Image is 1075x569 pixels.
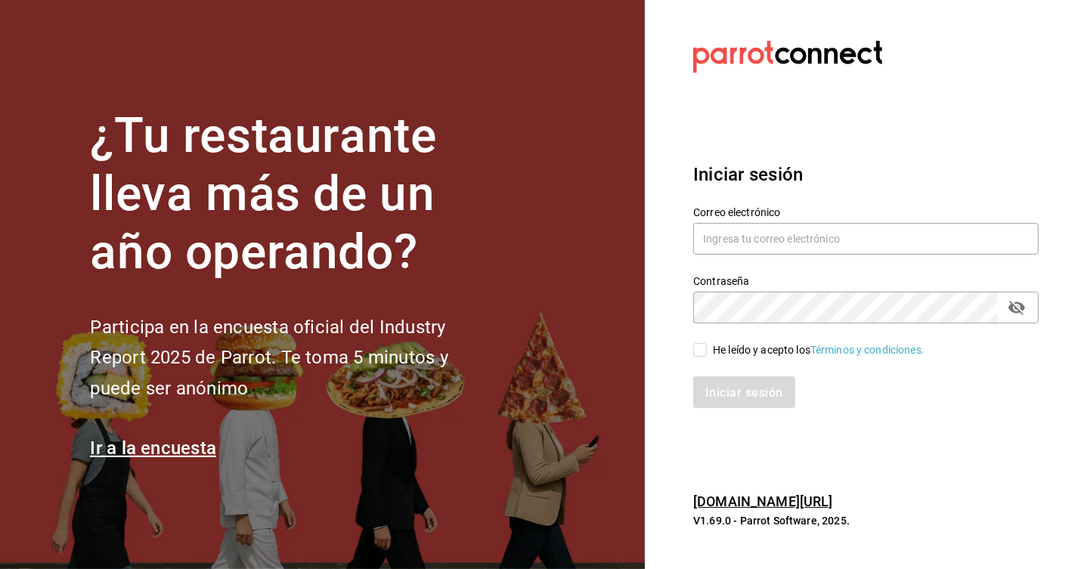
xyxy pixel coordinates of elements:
font: Participa en la encuesta oficial del Industry Report 2025 de Parrot. Te toma 5 minutos y puede se... [90,317,448,400]
font: V1.69.0 - Parrot Software, 2025. [693,515,850,527]
font: Iniciar sesión [693,164,803,185]
button: campo de contraseña [1004,295,1030,320]
font: Contraseña [693,276,749,288]
font: ¿Tu restaurante lleva más de un año operando? [90,107,436,280]
input: Ingresa tu correo electrónico [693,223,1039,255]
a: Términos y condiciones. [810,344,925,356]
a: Ir a la encuesta [90,438,216,459]
a: [DOMAIN_NAME][URL] [693,493,832,509]
font: Correo electrónico [693,207,780,219]
font: He leído y acepto los [713,344,810,356]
